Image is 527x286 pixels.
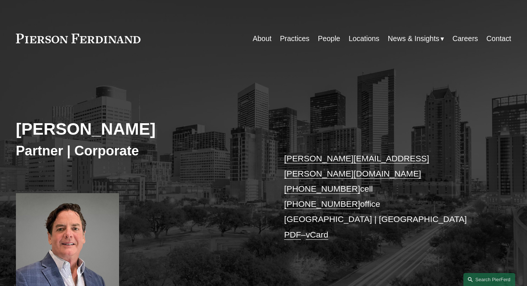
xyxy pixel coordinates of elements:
[253,31,271,46] a: About
[16,119,264,139] h2: [PERSON_NAME]
[284,199,360,209] a: [PHONE_NUMBER]
[284,184,360,194] a: [PHONE_NUMBER]
[284,151,490,242] p: cell office [GEOGRAPHIC_DATA] | [GEOGRAPHIC_DATA] –
[318,31,340,46] a: People
[388,32,439,45] span: News & Insights
[284,230,301,239] a: PDF
[486,31,511,46] a: Contact
[16,142,264,159] h3: Partner | Corporate
[388,31,444,46] a: folder dropdown
[453,31,478,46] a: Careers
[284,154,429,178] a: [PERSON_NAME][EMAIL_ADDRESS][PERSON_NAME][DOMAIN_NAME]
[463,273,515,286] a: Search this site
[349,31,379,46] a: Locations
[306,230,328,239] a: vCard
[280,31,310,46] a: Practices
